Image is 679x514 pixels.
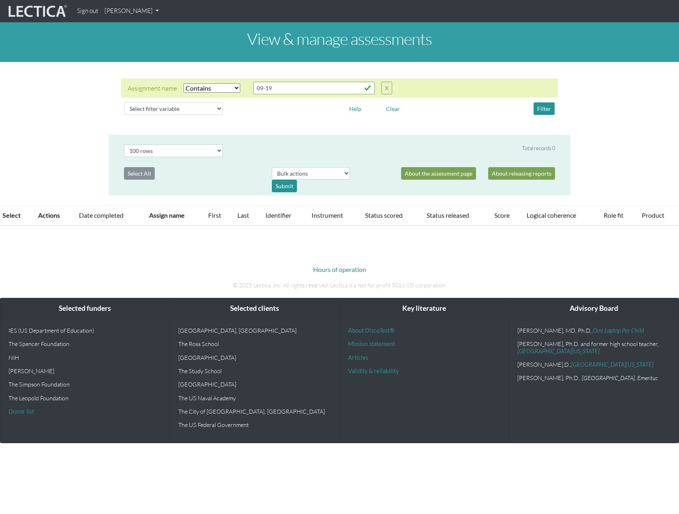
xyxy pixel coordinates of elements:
[178,395,331,401] p: The US Naval Academy
[348,354,368,361] a: Articles
[348,340,395,347] a: Mission statement
[178,381,331,388] p: [GEOGRAPHIC_DATA]
[9,354,162,361] p: NIH
[115,281,564,290] p: © 2025 Lectica, Inc. All rights reserved. Lectica is a not for profit 501(c)(3) corporation.
[101,3,162,19] a: [PERSON_NAME]
[346,104,365,112] a: Help
[401,167,476,180] a: About the assessment page
[9,327,162,334] p: IES (US Department of Education)
[128,83,177,93] div: Assignment name
[0,298,170,319] div: Selected funders
[488,167,555,180] a: About releasing reports
[382,102,404,115] button: Clear
[604,211,623,219] a: Role fit
[642,211,664,219] a: Product
[74,3,101,19] a: Sign out
[178,367,331,374] p: The Study School
[312,211,343,219] a: Instrument
[178,354,331,361] p: [GEOGRAPHIC_DATA]
[517,340,670,355] p: [PERSON_NAME], Ph.D. and former high school teacher,
[346,102,365,115] button: Help
[348,327,394,334] a: About DiscoTest®
[9,340,162,347] p: The Spencer Foundation
[178,327,331,334] p: [GEOGRAPHIC_DATA], [GEOGRAPHIC_DATA]
[237,211,249,219] a: Last
[517,348,600,355] a: [GEOGRAPHIC_DATA][US_STATE]
[6,4,67,19] img: lecticalive
[517,327,670,334] p: [PERSON_NAME], MD, Ph.D.,
[79,211,124,219] a: Date completed
[527,211,576,219] a: Logical coherence
[178,408,331,415] p: The City of [GEOGRAPHIC_DATA], [GEOGRAPHIC_DATA]
[571,361,653,368] a: [GEOGRAPHIC_DATA][US_STATE]
[517,361,670,368] p: [PERSON_NAME].D.,
[178,340,331,347] p: The Ross School
[579,374,658,381] em: , [GEOGRAPHIC_DATA], Emeritus
[33,206,74,226] th: Actions
[509,298,679,319] div: Advisory Board
[348,367,399,374] a: Validity & reliability
[124,167,155,180] button: Select All
[9,367,162,374] p: [PERSON_NAME]
[170,298,339,319] div: Selected clients
[272,180,297,192] div: Submit
[9,408,34,415] a: Donor list
[313,265,366,273] a: Hours of operation
[593,327,644,334] a: One Laptop Per Child
[9,381,162,388] p: The Simpson Foundation
[365,211,403,219] a: Status scored
[517,374,670,381] p: [PERSON_NAME], Ph.D.
[522,144,555,152] div: Total records 0
[265,211,291,219] a: Identifier
[534,102,555,115] button: Filter
[381,82,392,94] button: X
[427,211,469,219] a: Status released
[144,206,203,226] th: Assign name
[494,211,510,219] a: Score
[340,298,509,319] div: Key literature
[9,395,162,401] p: The Leopold Foundation
[208,211,221,219] a: First
[178,421,331,428] p: The US Federal Government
